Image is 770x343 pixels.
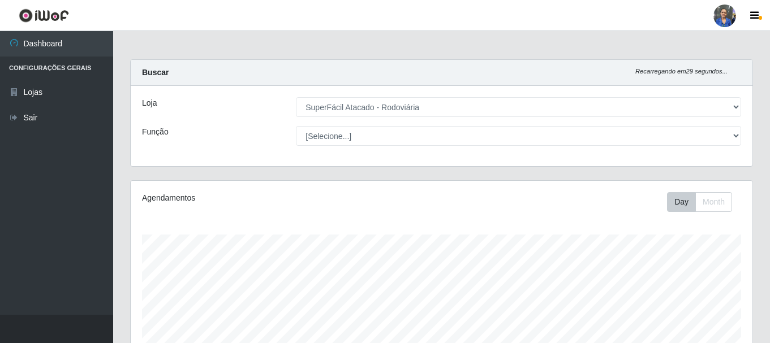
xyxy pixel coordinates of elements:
label: Função [142,126,169,138]
strong: Buscar [142,68,169,77]
button: Month [695,192,732,212]
label: Loja [142,97,157,109]
img: CoreUI Logo [19,8,69,23]
div: Agendamentos [142,192,382,204]
div: First group [667,192,732,212]
i: Recarregando em 29 segundos... [635,68,728,75]
div: Toolbar with button groups [667,192,741,212]
button: Day [667,192,696,212]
